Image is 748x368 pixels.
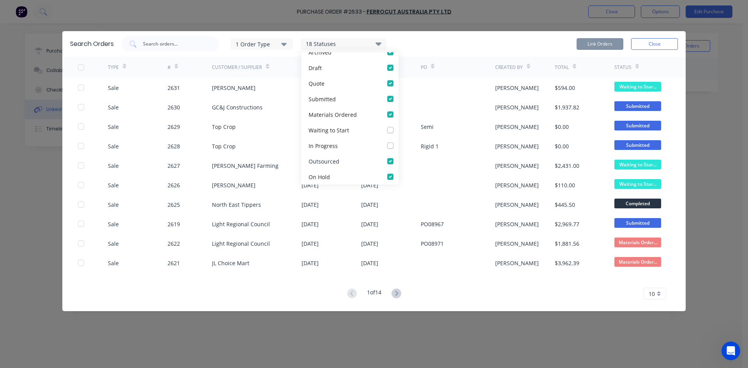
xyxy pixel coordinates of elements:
[236,40,288,48] div: 1 Order Type
[367,288,381,299] div: 1 of 14
[168,103,180,111] div: 2630
[495,64,523,71] div: Created By
[495,84,539,92] div: [PERSON_NAME]
[555,103,579,111] div: $1,937.82
[495,103,539,111] div: [PERSON_NAME]
[361,220,378,228] div: [DATE]
[212,201,261,209] div: North East Tippers
[649,290,655,298] span: 10
[168,181,180,189] div: 2626
[555,162,579,170] div: $2,431.00
[212,259,249,267] div: JL Choice Mart
[302,201,319,209] div: [DATE]
[421,64,427,71] div: PO
[555,239,579,248] div: $1,881.56
[614,257,661,267] span: Materials Order...
[309,141,338,150] div: In Progress
[168,220,180,228] div: 2619
[555,220,579,228] div: $2,969.77
[108,84,119,92] div: Sale
[555,84,575,92] div: $594.00
[555,259,579,267] div: $3,962.39
[231,38,293,50] button: 1 Order Type
[421,123,434,131] div: Semi
[421,239,444,248] div: PO08971
[495,201,539,209] div: [PERSON_NAME]
[614,140,661,150] span: Submitted
[614,218,661,228] span: Submitted
[361,239,378,248] div: [DATE]
[168,142,180,150] div: 2628
[495,259,539,267] div: [PERSON_NAME]
[108,201,119,209] div: Sale
[309,63,322,72] div: Draft
[495,181,539,189] div: [PERSON_NAME]
[302,259,319,267] div: [DATE]
[495,123,539,131] div: [PERSON_NAME]
[212,239,270,248] div: Light Regional Council
[212,84,256,92] div: [PERSON_NAME]
[555,123,569,131] div: $0.00
[614,160,661,169] span: Waiting to Star...
[168,201,180,209] div: 2625
[614,101,661,111] span: Submitted
[614,238,661,247] span: Materials Order...
[168,84,180,92] div: 2631
[168,162,180,170] div: 2627
[108,64,119,71] div: TYPE
[421,220,444,228] div: PO08967
[302,181,319,189] div: [DATE]
[108,162,119,170] div: Sale
[555,201,575,209] div: $445.50
[302,239,319,248] div: [DATE]
[495,220,539,228] div: [PERSON_NAME]
[108,181,119,189] div: Sale
[168,239,180,248] div: 2622
[309,157,339,165] div: Outsourced
[301,40,386,48] div: 18 Statuses
[614,121,661,130] span: Submitted
[614,179,661,189] span: Waiting to Star...
[309,126,349,134] div: Waiting to Start
[142,40,207,48] input: Search orders...
[212,103,263,111] div: GC&J Constructions
[555,142,569,150] div: $0.00
[108,259,119,267] div: Sale
[722,342,740,360] iframe: Intercom live chat
[631,38,678,50] button: Close
[212,220,270,228] div: Light Regional Council
[168,123,180,131] div: 2629
[302,220,319,228] div: [DATE]
[212,181,256,189] div: [PERSON_NAME]
[168,64,171,71] div: #
[361,181,378,189] div: [DATE]
[614,64,632,71] div: Status
[495,142,539,150] div: [PERSON_NAME]
[309,110,357,118] div: Materials Ordered
[108,103,119,111] div: Sale
[421,142,439,150] div: Rigid 1
[577,38,623,50] button: Link Orders
[614,199,661,208] span: Completed
[108,142,119,150] div: Sale
[309,48,332,56] div: Archived
[212,64,262,71] div: Customer / Supplier
[495,239,539,248] div: [PERSON_NAME]
[495,162,539,170] div: [PERSON_NAME]
[108,123,119,131] div: Sale
[70,39,114,49] div: Search Orders
[614,82,661,92] span: Waiting to Star...
[212,123,236,131] div: Top Crop
[108,220,119,228] div: Sale
[555,64,569,71] div: Total
[168,259,180,267] div: 2621
[108,239,119,248] div: Sale
[309,95,336,103] div: Submitted
[212,162,279,170] div: [PERSON_NAME] Farming
[309,79,325,87] div: Quote
[361,259,378,267] div: [DATE]
[555,181,575,189] div: $110.00
[361,201,378,209] div: [DATE]
[309,173,330,181] div: On Hold
[212,142,236,150] div: Top Crop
